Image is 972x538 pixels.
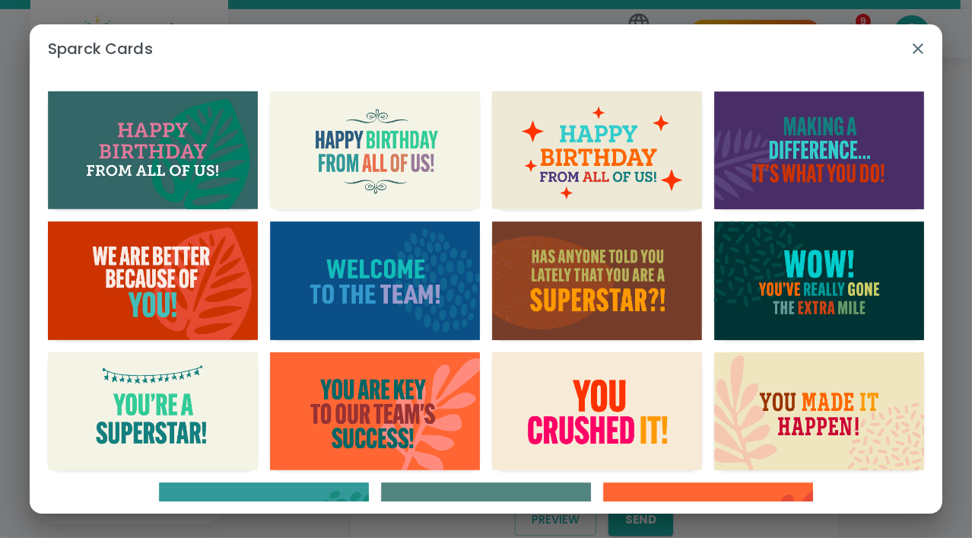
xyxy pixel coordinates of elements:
img: You are key to our team's success! 01 [270,352,480,470]
img: You are a superstar! 01 [48,352,258,470]
img: Happy birthday from all of us! 02 [270,91,480,209]
img: We are better because of YOU! 01 [48,221,258,339]
img: You crushed it! 01 [492,352,702,470]
img: Happy birthday from all of us! 03 [492,91,702,209]
h2: Sparck Cards [30,24,942,73]
img: Welcome to the team! 01-26 [492,221,702,339]
img: Happy birthday from all of us! 01 [48,91,258,209]
img: Wow! You've really gone the extra mile 01 [714,221,924,339]
img: You made it happen! 01 [714,352,924,470]
img: Making a difference...it's what YOU do! [714,91,924,209]
img: Welcome to the team! 01-01 [270,221,480,339]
